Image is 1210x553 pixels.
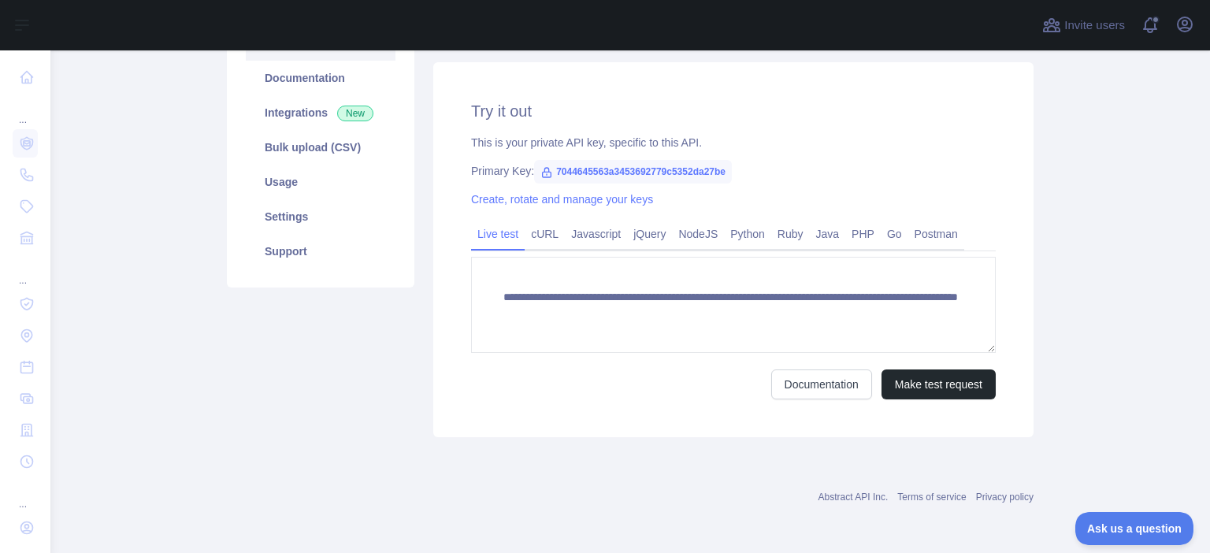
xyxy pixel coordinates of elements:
div: This is your private API key, specific to this API. [471,135,996,150]
a: Support [246,234,395,269]
span: 7044645563a3453692779c5352da27be [534,160,732,184]
a: PHP [845,221,881,247]
a: Java [810,221,846,247]
span: Invite users [1064,17,1125,35]
div: ... [13,255,38,287]
a: Terms of service [897,492,966,503]
button: Make test request [882,369,996,399]
a: Create, rotate and manage your keys [471,193,653,206]
div: ... [13,95,38,126]
a: Privacy policy [976,492,1034,503]
a: Integrations New [246,95,395,130]
span: New [337,106,373,121]
button: Invite users [1039,13,1128,38]
a: Python [724,221,771,247]
div: ... [13,479,38,510]
h2: Try it out [471,100,996,122]
a: Settings [246,199,395,234]
div: Primary Key: [471,163,996,179]
a: Documentation [246,61,395,95]
iframe: Toggle Customer Support [1075,512,1194,545]
a: NodeJS [672,221,724,247]
a: cURL [525,221,565,247]
a: jQuery [627,221,672,247]
a: Usage [246,165,395,199]
a: Ruby [771,221,810,247]
a: Bulk upload (CSV) [246,130,395,165]
a: Documentation [771,369,872,399]
a: Live test [471,221,525,247]
a: Abstract API Inc. [818,492,889,503]
a: Javascript [565,221,627,247]
a: Postman [908,221,964,247]
a: Go [881,221,908,247]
